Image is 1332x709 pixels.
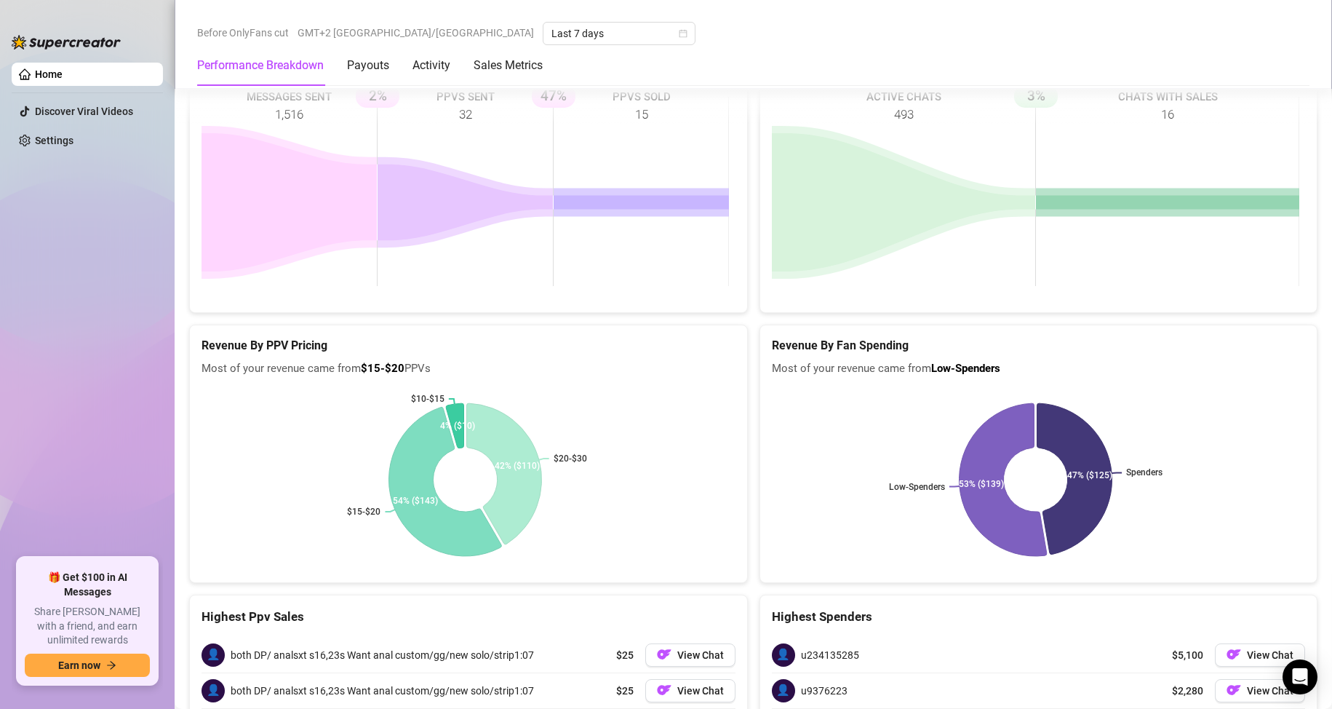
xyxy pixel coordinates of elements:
text: $10-$15 [411,394,444,404]
a: Home [35,68,63,80]
div: Activity [412,57,450,74]
span: View Chat [1247,685,1293,697]
b: $15-$20 [361,362,404,375]
span: 👤 [772,679,795,702]
span: $25 [616,647,634,663]
div: Open Intercom Messenger [1283,660,1317,694]
span: Most of your revenue came from PPVs [202,360,735,378]
img: OF [1227,683,1241,697]
text: Low-Spenders [888,481,944,491]
a: Settings [35,135,73,146]
text: $15-$20 [347,507,380,517]
div: Payouts [347,57,389,74]
span: 👤 [202,679,225,702]
span: Share [PERSON_NAME] with a friend, and earn unlimited rewards [25,605,150,648]
span: $2,280 [1172,683,1203,699]
div: Performance Breakdown [197,57,324,74]
button: OFView Chat [1215,679,1305,702]
span: both DP/ analsxt s16,23s Want anal custom/gg/new solo/strip1:07 [231,683,534,699]
button: Earn nowarrow-right [25,654,150,677]
span: $5,100 [1172,647,1203,663]
span: View Chat [677,649,724,661]
div: Sales Metrics [474,57,543,74]
span: Before OnlyFans cut [197,22,289,44]
span: $25 [616,683,634,699]
span: arrow-right [106,660,116,670]
span: calendar [679,29,687,38]
text: $20-$30 [554,453,587,464]
span: 🎁 Get $100 in AI Messages [25,571,150,599]
div: Highest Ppv Sales [202,607,735,627]
span: Most of your revenue came from [772,360,1306,378]
h5: Revenue By PPV Pricing [202,337,735,354]
span: View Chat [1247,649,1293,661]
span: Earn now [58,660,100,671]
span: GMT+2 [GEOGRAPHIC_DATA]/[GEOGRAPHIC_DATA] [298,22,534,44]
span: 👤 [202,643,225,667]
img: logo-BBDzfeDw.svg [12,35,121,49]
span: View Chat [677,685,724,697]
button: OFView Chat [645,643,735,667]
img: OF [657,683,671,697]
text: Spenders [1126,467,1162,478]
div: Highest Spenders [772,607,1306,627]
span: u234135285 [801,647,859,663]
span: both DP/ analsxt s16,23s Want anal custom/gg/new solo/strip1:07 [231,647,534,663]
span: Last 7 days [551,23,687,44]
span: u9376223 [801,683,848,699]
h5: Revenue By Fan Spending [772,337,1306,354]
span: 👤 [772,643,795,667]
img: OF [1227,647,1241,662]
button: OFView Chat [645,679,735,702]
a: Discover Viral Videos [35,106,133,117]
button: OFView Chat [1215,643,1305,667]
img: OF [657,647,671,662]
b: Low-Spenders [931,362,1000,375]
